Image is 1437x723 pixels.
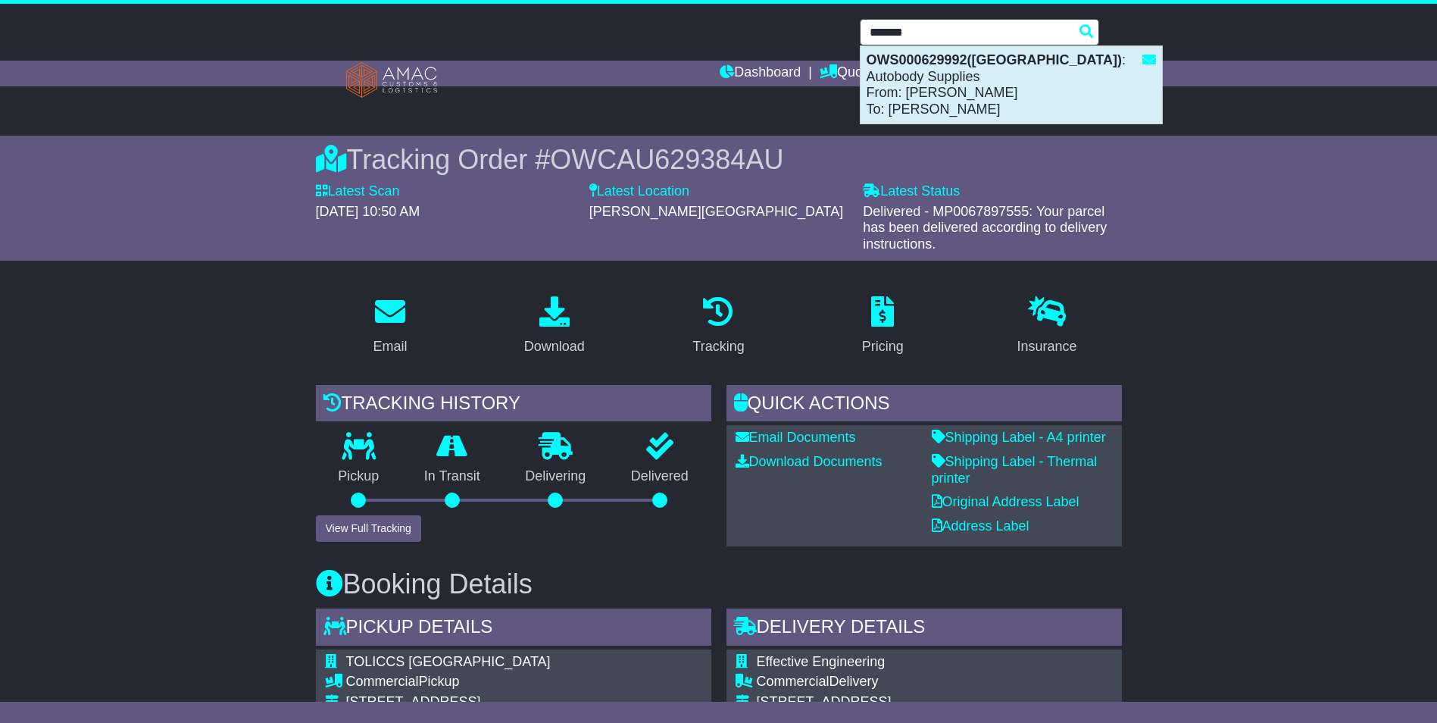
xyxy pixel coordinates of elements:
div: Download [524,336,585,357]
p: Pickup [316,468,402,485]
p: In Transit [401,468,503,485]
label: Latest Status [863,183,960,200]
div: [STREET_ADDRESS] [757,694,1113,711]
a: Dashboard [720,61,801,86]
span: Commercial [757,674,829,689]
a: Shipping Label - A4 printer [932,430,1106,445]
a: Address Label [932,518,1029,534]
div: Tracking [692,336,744,357]
span: Delivered - MP0067897555: Your parcel has been delivered according to delivery instructions. [863,204,1107,252]
a: Original Address Label [932,494,1079,509]
div: Pickup [346,674,689,690]
h3: Booking Details [316,569,1122,599]
strong: OWS000629992([GEOGRAPHIC_DATA]) [867,52,1122,67]
a: Pricing [852,291,914,362]
span: Commercial [346,674,419,689]
a: Download Documents [736,454,883,469]
label: Latest Scan [316,183,400,200]
a: Insurance [1007,291,1087,362]
div: [STREET_ADDRESS] [346,694,689,711]
span: OWCAU629384AU [550,144,783,175]
a: Email Documents [736,430,856,445]
a: Quote/Book [820,61,909,86]
label: Latest Location [589,183,689,200]
a: Shipping Label - Thermal printer [932,454,1098,486]
span: Effective Engineering [757,654,886,669]
p: Delivered [608,468,711,485]
div: Pickup Details [316,609,711,649]
span: [PERSON_NAME][GEOGRAPHIC_DATA] [589,204,843,219]
div: Email [373,336,407,357]
button: View Full Tracking [316,515,421,542]
div: Insurance [1017,336,1077,357]
span: TOLICCS [GEOGRAPHIC_DATA] [346,654,551,669]
div: Delivery [757,674,1113,690]
a: Tracking [683,291,754,362]
span: [DATE] 10:50 AM [316,204,420,219]
div: Delivery Details [726,609,1122,649]
div: Tracking history [316,385,711,426]
a: Download [514,291,595,362]
div: Tracking Order # [316,143,1122,176]
div: Quick Actions [726,385,1122,426]
div: : Autobody Supplies From: [PERSON_NAME] To: [PERSON_NAME] [861,46,1162,124]
p: Delivering [503,468,609,485]
div: Pricing [862,336,904,357]
a: Email [363,291,417,362]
